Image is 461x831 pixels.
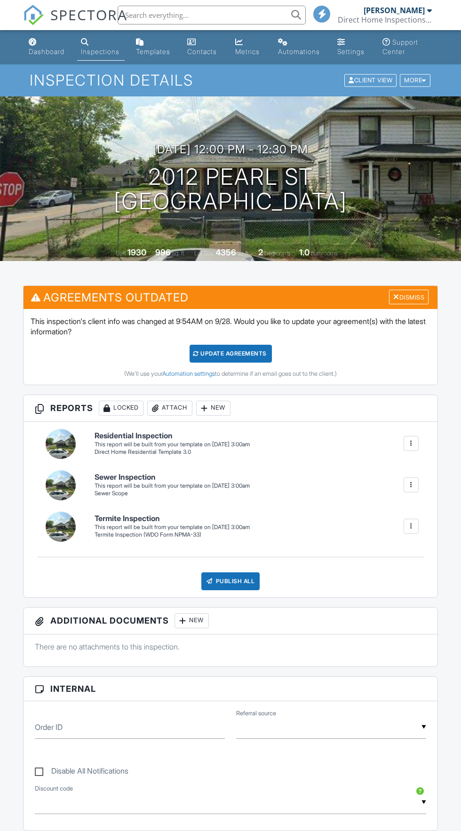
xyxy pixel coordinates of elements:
[364,6,425,15] div: [PERSON_NAME]
[172,250,185,257] span: sq. ft.
[264,250,290,257] span: bedrooms
[337,47,365,55] div: Settings
[153,143,308,156] h3: [DATE] 12:00 pm - 12:30 pm
[23,5,44,25] img: The Best Home Inspection Software - Spectora
[31,370,430,378] div: (We'll use your to determine if an email goes out to the client.)
[35,784,73,793] label: Discount code
[190,345,272,363] div: Update Agreements
[162,370,215,377] a: Automation settings
[147,401,192,416] div: Attach
[201,572,260,590] div: Publish All
[24,286,437,309] h3: Agreements Outdated
[24,608,437,634] h3: Additional Documents
[299,247,310,257] div: 1.0
[258,247,263,257] div: 2
[118,6,306,24] input: Search everything...
[95,523,250,531] div: This report will be built from your template on [DATE] 3:00am
[236,709,276,718] label: Referral source
[215,247,236,257] div: 4356
[95,490,250,498] div: Sewer Scope
[274,34,326,61] a: Automations (Basic)
[389,290,429,304] div: Dismiss
[81,47,119,55] div: Inspections
[400,74,430,87] div: More
[95,441,250,448] div: This report will be built from your template on [DATE] 3:00am
[25,34,70,61] a: Dashboard
[334,34,371,61] a: Settings
[35,767,128,778] label: Disable All Notifications
[95,432,250,440] h6: Residential Inspection
[235,47,260,55] div: Metrics
[136,47,170,55] div: Templates
[99,401,143,416] div: Locked
[132,34,176,61] a: Templates
[29,47,64,55] div: Dashboard
[127,247,146,257] div: 1930
[116,250,126,257] span: Built
[95,514,250,523] h6: Termite Inspection
[35,641,426,652] p: There are no attachments to this inspection.
[23,13,127,32] a: SPECTORA
[196,401,230,416] div: New
[175,613,209,628] div: New
[155,247,171,257] div: 996
[95,473,250,482] h6: Sewer Inspection
[95,482,250,490] div: This report will be built from your template on [DATE] 3:00am
[30,72,431,88] h1: Inspection Details
[24,677,437,701] h3: Internal
[238,250,249,257] span: sq.ft.
[95,531,250,539] div: Termite Inspection (WDO Form NPMA-33)
[379,34,436,61] a: Support Center
[194,250,214,257] span: Lot Size
[344,74,397,87] div: Client View
[50,5,127,24] span: SPECTORA
[183,34,224,61] a: Contacts
[114,165,347,214] h1: 2012 Pearl St [GEOGRAPHIC_DATA]
[24,395,437,422] h3: Reports
[77,34,125,61] a: Inspections
[338,15,432,24] div: Direct Home Inspections LLC
[24,309,437,385] div: This inspection's client info was changed at 9:54AM on 9/28. Would you like to update your agreem...
[382,38,418,55] div: Support Center
[95,448,250,456] div: Direct Home Residential Template 3.0
[278,47,320,55] div: Automations
[311,250,338,257] span: bathrooms
[231,34,267,61] a: Metrics
[35,722,63,732] label: Order ID
[343,76,399,83] a: Client View
[187,47,217,55] div: Contacts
